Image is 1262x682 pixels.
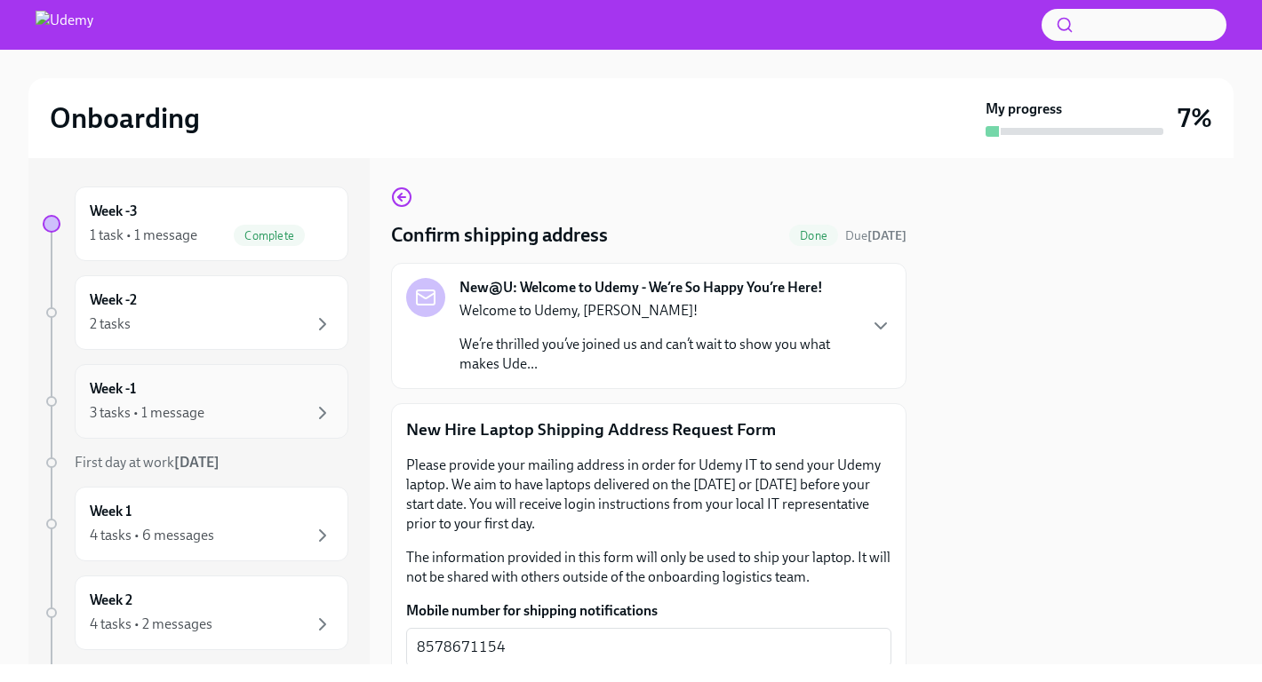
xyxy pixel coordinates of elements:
span: Due [845,228,907,243]
textarea: 8578671154 [417,637,881,658]
span: Done [789,229,838,242]
a: Week -13 tasks • 1 message [43,364,348,439]
span: September 19th, 2025 11:00 [845,227,907,244]
div: 1 task • 1 message [90,226,197,245]
a: Week 24 tasks • 2 messages [43,575,348,650]
h2: Onboarding [50,100,200,136]
label: Mobile number for shipping notifications [406,601,891,621]
p: Welcome to Udemy, [PERSON_NAME]! [459,301,856,321]
img: Udemy [36,11,93,39]
span: First day at work [75,454,220,471]
a: Week -22 tasks [43,275,348,350]
div: 2 tasks [90,314,131,334]
h3: 7% [1178,102,1212,134]
h6: Week -1 [90,379,136,399]
p: The information provided in this form will only be used to ship your laptop. It will not be share... [406,548,891,587]
h6: Week -3 [90,202,138,221]
p: Please provide your mailing address in order for Udemy IT to send your Udemy laptop. We aim to ha... [406,456,891,534]
a: Week 14 tasks • 6 messages [43,487,348,561]
h6: Week 1 [90,502,132,521]
strong: [DATE] [867,228,907,243]
h6: Week 2 [90,591,132,610]
strong: New@U: Welcome to Udemy - We’re So Happy You’re Here! [459,278,823,297]
div: 4 tasks • 6 messages [90,526,214,545]
div: 4 tasks • 2 messages [90,615,212,634]
a: First day at work[DATE] [43,453,348,472]
strong: [DATE] [174,454,220,471]
p: New Hire Laptop Shipping Address Request Form [406,418,891,441]
h6: Week -2 [90,290,137,310]
span: Complete [234,229,305,242]
strong: My progress [986,99,1062,119]
p: We’re thrilled you’ve joined us and can’t wait to show you what makes Ude... [459,335,856,374]
h4: Confirm shipping address [391,222,608,249]
div: 3 tasks • 1 message [90,403,204,423]
a: Week -31 task • 1 messageComplete [43,186,348,261]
